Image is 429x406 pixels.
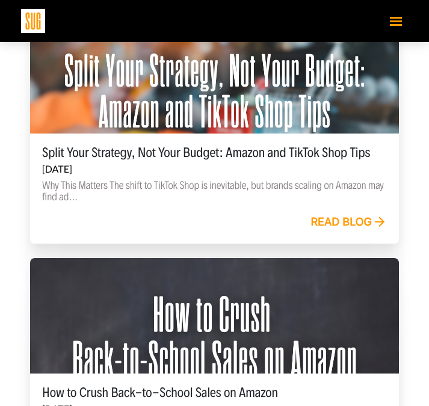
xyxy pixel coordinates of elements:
[42,180,387,203] p: Why This Matters The shift to TikTok Shop is inevitable, but brands scaling on Amazon may find ad...
[21,9,45,33] img: Sug
[42,146,387,160] h5: Split Your Strategy, Not Your Budget: Amazon and TikTok Shop Tips
[42,164,387,175] h6: [DATE]
[42,386,387,400] h5: How to Crush Back-to-School Sales on Amazon
[384,10,408,31] button: Toggle navigation
[310,216,387,229] a: Read blog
